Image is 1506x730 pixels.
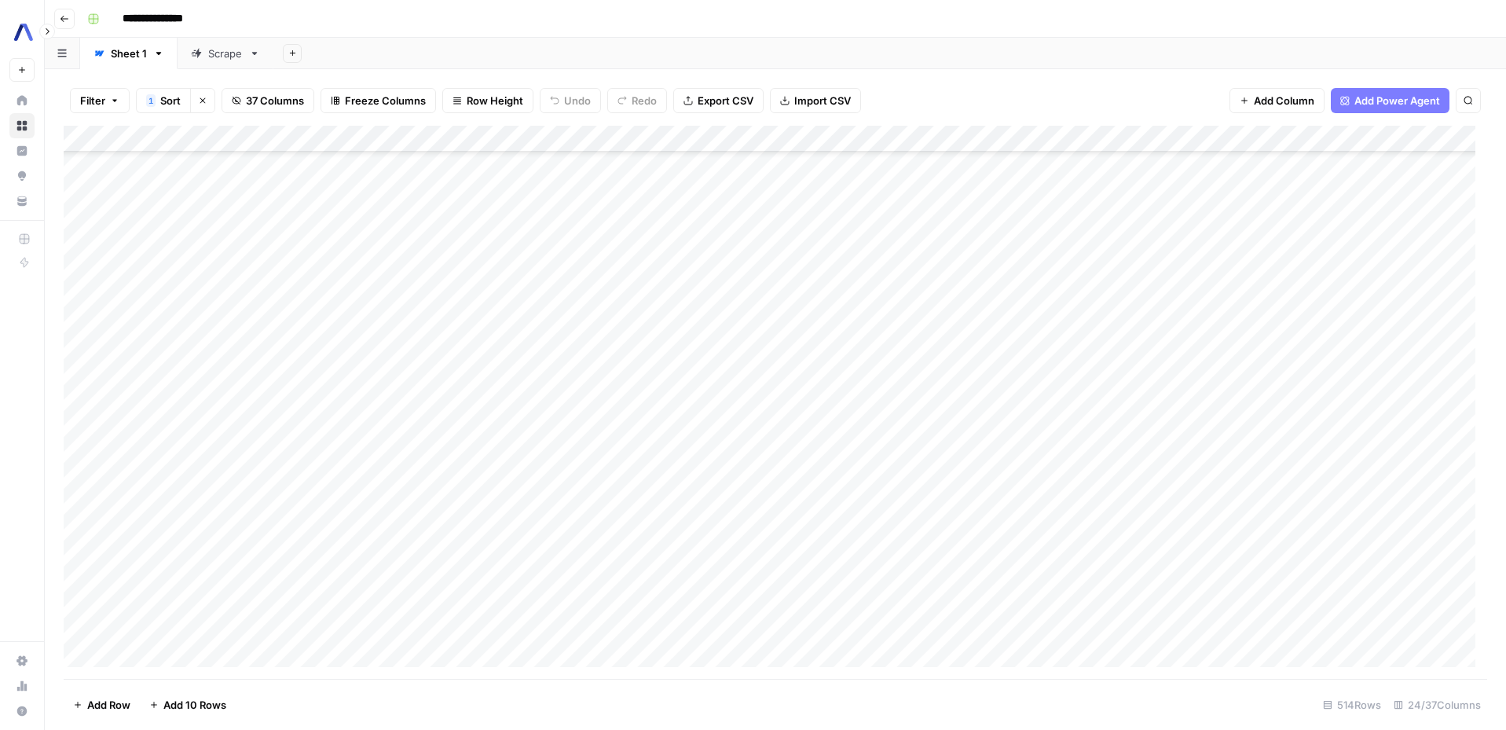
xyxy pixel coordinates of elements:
[9,648,35,673] a: Settings
[9,18,38,46] img: AssemblyAI Logo
[148,94,153,107] span: 1
[9,189,35,214] a: Your Data
[1387,692,1487,717] div: 24/37 Columns
[607,88,667,113] button: Redo
[698,93,753,108] span: Export CSV
[222,88,314,113] button: 37 Columns
[70,88,130,113] button: Filter
[1229,88,1325,113] button: Add Column
[178,38,273,69] a: Scrape
[80,93,105,108] span: Filter
[160,93,181,108] span: Sort
[673,88,764,113] button: Export CSV
[9,163,35,189] a: Opportunities
[208,46,243,61] div: Scrape
[136,88,190,113] button: 1Sort
[770,88,861,113] button: Import CSV
[80,38,178,69] a: Sheet 1
[140,692,236,717] button: Add 10 Rows
[87,697,130,713] span: Add Row
[146,94,156,107] div: 1
[9,88,35,113] a: Home
[345,93,426,108] span: Freeze Columns
[540,88,601,113] button: Undo
[794,93,851,108] span: Import CSV
[1317,692,1387,717] div: 514 Rows
[9,699,35,724] button: Help + Support
[1354,93,1440,108] span: Add Power Agent
[321,88,436,113] button: Freeze Columns
[111,46,147,61] div: Sheet 1
[442,88,533,113] button: Row Height
[163,697,226,713] span: Add 10 Rows
[1331,88,1449,113] button: Add Power Agent
[9,113,35,138] a: Browse
[9,673,35,699] a: Usage
[564,93,591,108] span: Undo
[467,93,523,108] span: Row Height
[64,692,140,717] button: Add Row
[9,13,35,52] button: Workspace: AssemblyAI
[9,138,35,163] a: Insights
[1254,93,1314,108] span: Add Column
[632,93,657,108] span: Redo
[246,93,304,108] span: 37 Columns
